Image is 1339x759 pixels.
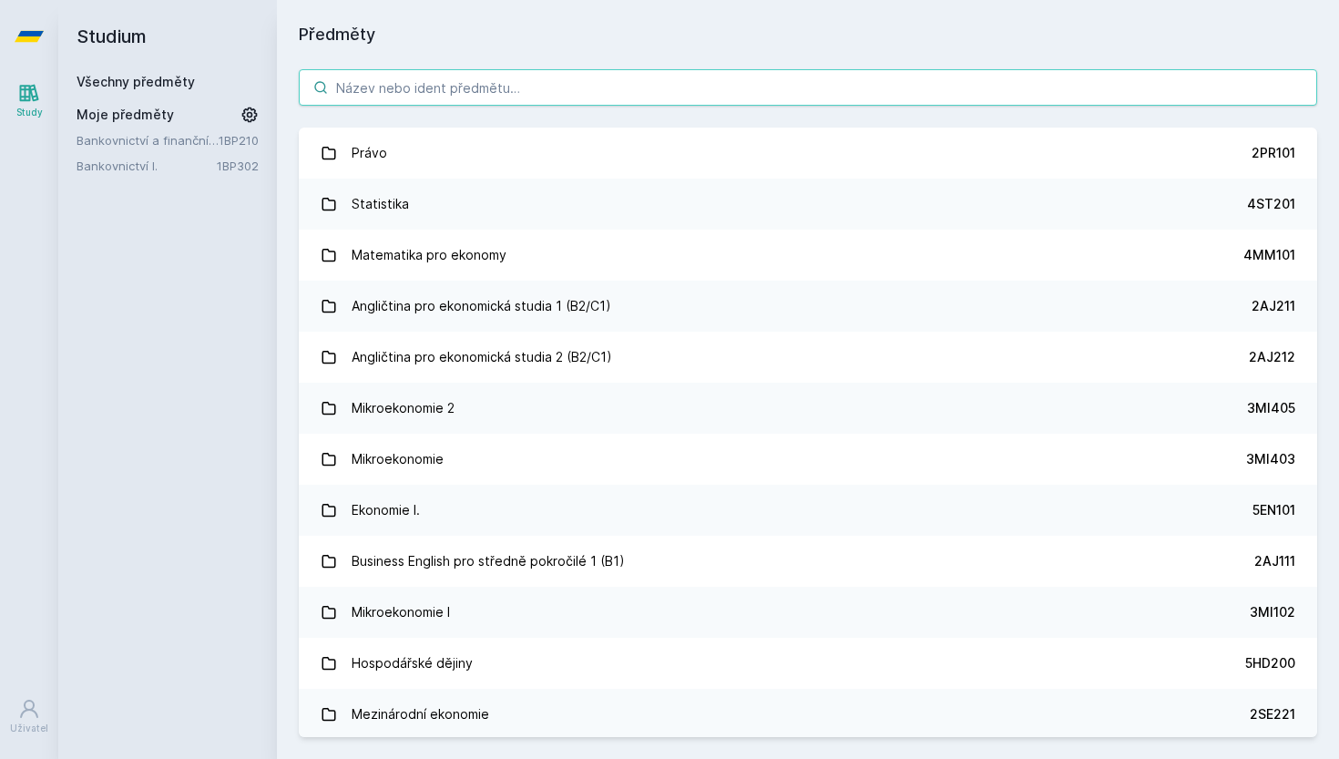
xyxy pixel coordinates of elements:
a: Bankovnictví a finanční instituce [77,131,219,149]
div: 3MI403 [1246,450,1295,468]
a: Business English pro středně pokročilé 1 (B1) 2AJ111 [299,536,1317,587]
a: Uživatel [4,689,55,744]
div: Study [16,106,43,119]
div: 2AJ212 [1249,348,1295,366]
div: 5HD200 [1245,654,1295,672]
div: 4MM101 [1243,246,1295,264]
div: Mikroekonomie I [352,594,450,631]
div: 2AJ111 [1254,552,1295,570]
a: Bankovnictví I. [77,157,217,175]
a: Ekonomie I. 5EN101 [299,485,1317,536]
a: Angličtina pro ekonomická studia 1 (B2/C1) 2AJ211 [299,281,1317,332]
div: Právo [352,135,387,171]
div: Matematika pro ekonomy [352,237,506,273]
a: Všechny předměty [77,74,195,89]
a: Mezinárodní ekonomie 2SE221 [299,689,1317,740]
div: 2AJ211 [1252,297,1295,315]
a: Angličtina pro ekonomická studia 2 (B2/C1) 2AJ212 [299,332,1317,383]
div: Business English pro středně pokročilé 1 (B1) [352,543,625,580]
div: Mikroekonomie 2 [352,390,455,426]
div: 3MI102 [1250,603,1295,621]
a: Mikroekonomie 2 3MI405 [299,383,1317,434]
h1: Předměty [299,22,1317,47]
div: 2SE221 [1250,705,1295,723]
div: Hospodářské dějiny [352,645,473,682]
a: Mikroekonomie 3MI403 [299,434,1317,485]
a: 1BP210 [219,133,259,148]
div: 5EN101 [1252,501,1295,519]
div: Mikroekonomie [352,441,444,477]
a: Matematika pro ekonomy 4MM101 [299,230,1317,281]
div: Ekonomie I. [352,492,420,528]
div: Angličtina pro ekonomická studia 1 (B2/C1) [352,288,611,324]
a: 1BP302 [217,159,259,173]
span: Moje předměty [77,106,174,124]
div: 4ST201 [1247,195,1295,213]
a: Hospodářské dějiny 5HD200 [299,638,1317,689]
a: Mikroekonomie I 3MI102 [299,587,1317,638]
a: Právo 2PR101 [299,128,1317,179]
div: 3MI405 [1247,399,1295,417]
div: 2PR101 [1252,144,1295,162]
div: Mezinárodní ekonomie [352,696,489,733]
div: Statistika [352,186,409,222]
input: Název nebo ident předmětu… [299,69,1317,106]
div: Angličtina pro ekonomická studia 2 (B2/C1) [352,339,612,375]
div: Uživatel [10,722,48,735]
a: Statistika 4ST201 [299,179,1317,230]
a: Study [4,73,55,128]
